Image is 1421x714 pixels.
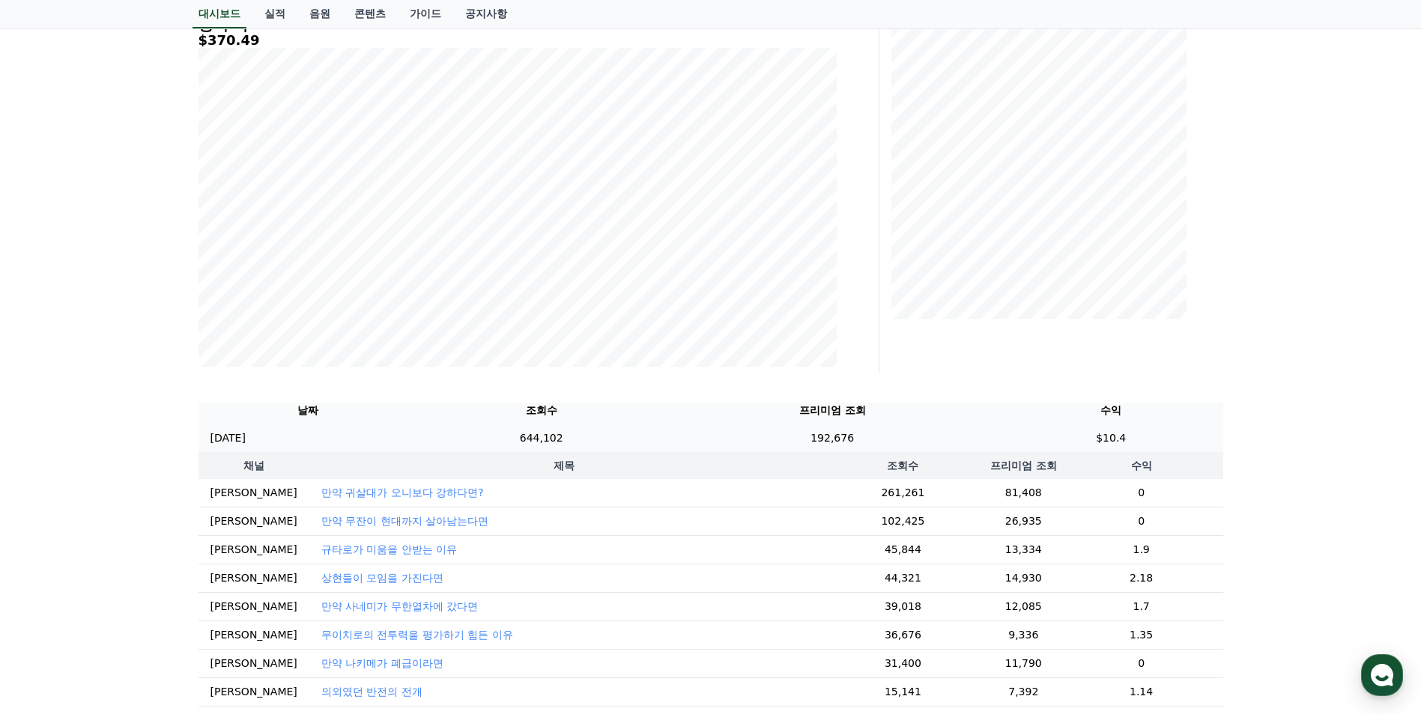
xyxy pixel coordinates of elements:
td: 45,844 [819,535,987,564]
td: 644,102 [417,424,665,452]
th: 조회수 [417,397,665,424]
p: [DATE] [210,430,246,446]
td: 15,141 [819,677,987,706]
th: 날짜 [199,397,418,424]
td: $10.4 [999,424,1223,452]
td: 9,336 [987,620,1060,649]
th: 수익 [1060,452,1223,479]
td: 261,261 [819,479,987,507]
button: 만약 무잔이 현대까지 살아남는다면 [321,513,488,528]
td: [PERSON_NAME] [199,649,309,677]
td: 81,408 [987,479,1060,507]
td: [PERSON_NAME] [199,677,309,706]
td: 192,676 [665,424,999,452]
td: [PERSON_NAME] [199,479,309,507]
span: 설정 [231,497,249,509]
th: 수익 [999,397,1223,424]
td: [PERSON_NAME] [199,564,309,592]
td: 0 [1060,649,1223,677]
th: 제목 [309,452,819,479]
td: 0 [1060,479,1223,507]
td: 31,400 [819,649,987,677]
td: 44,321 [819,564,987,592]
td: 2.18 [1060,564,1223,592]
td: 36,676 [819,620,987,649]
a: 대화 [99,475,193,512]
a: 설정 [193,475,288,512]
td: 12,085 [987,592,1060,620]
button: 만약 귀살대가 오니보다 강하다면? [321,485,484,500]
td: 1.9 [1060,535,1223,564]
td: [PERSON_NAME] [199,535,309,564]
th: 조회수 [819,452,987,479]
button: 만약 나키메가 폐급이라면 [321,656,443,671]
a: 홈 [4,475,99,512]
span: 대화 [137,498,155,510]
button: 만약 사네미가 무한열차에 갔다면 [321,599,478,614]
td: 102,425 [819,507,987,535]
td: 0 [1060,507,1223,535]
button: 무이치로의 전투력을 평가하기 힘든 이유 [321,627,513,642]
td: [PERSON_NAME] [199,592,309,620]
th: 프리미엄 조회 [665,397,999,424]
td: 1.7 [1060,592,1223,620]
td: 14,930 [987,564,1060,592]
td: 1.14 [1060,677,1223,706]
td: 39,018 [819,592,987,620]
td: 7,392 [987,677,1060,706]
span: 홈 [47,497,56,509]
button: 규타로가 미움을 안받는 이유 [321,542,457,557]
td: 11,790 [987,649,1060,677]
td: 26,935 [987,507,1060,535]
th: 채널 [199,452,309,479]
td: 13,334 [987,535,1060,564]
button: 의외였던 반전의 전개 [321,684,422,699]
td: 1.35 [1060,620,1223,649]
th: 프리미엄 조회 [987,452,1060,479]
button: 상현들이 모임을 가진다면 [321,570,443,585]
td: [PERSON_NAME] [199,507,309,535]
td: [PERSON_NAME] [199,620,309,649]
h5: $370.49 [199,33,837,48]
